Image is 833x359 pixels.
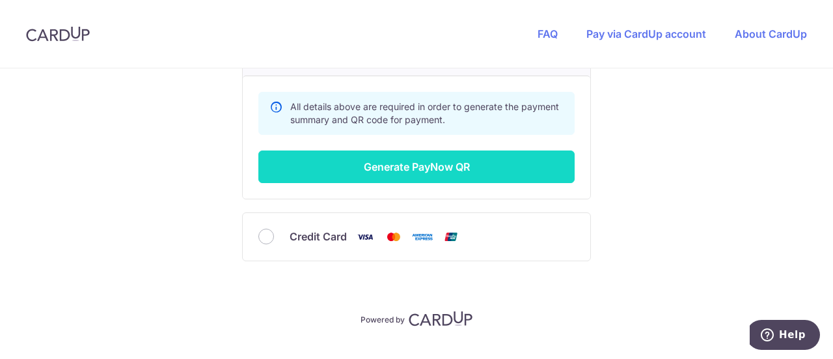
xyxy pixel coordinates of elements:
img: CardUp [409,311,472,326]
span: All details above are required in order to generate the payment summary and QR code for payment. [290,101,559,125]
img: American Express [409,229,435,245]
img: CardUp [26,26,90,42]
button: Generate PayNow QR [258,151,575,183]
iframe: Opens a widget where you can find more information [750,320,820,352]
a: About CardUp [735,27,807,40]
a: Pay via CardUp account [586,27,706,40]
img: Union Pay [438,229,464,245]
div: Credit Card Visa Mastercard American Express Union Pay [258,229,575,245]
span: Credit Card [290,229,347,244]
img: Visa [352,229,378,245]
img: Mastercard [381,229,407,245]
p: Powered by [361,312,405,325]
a: FAQ [538,27,558,40]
